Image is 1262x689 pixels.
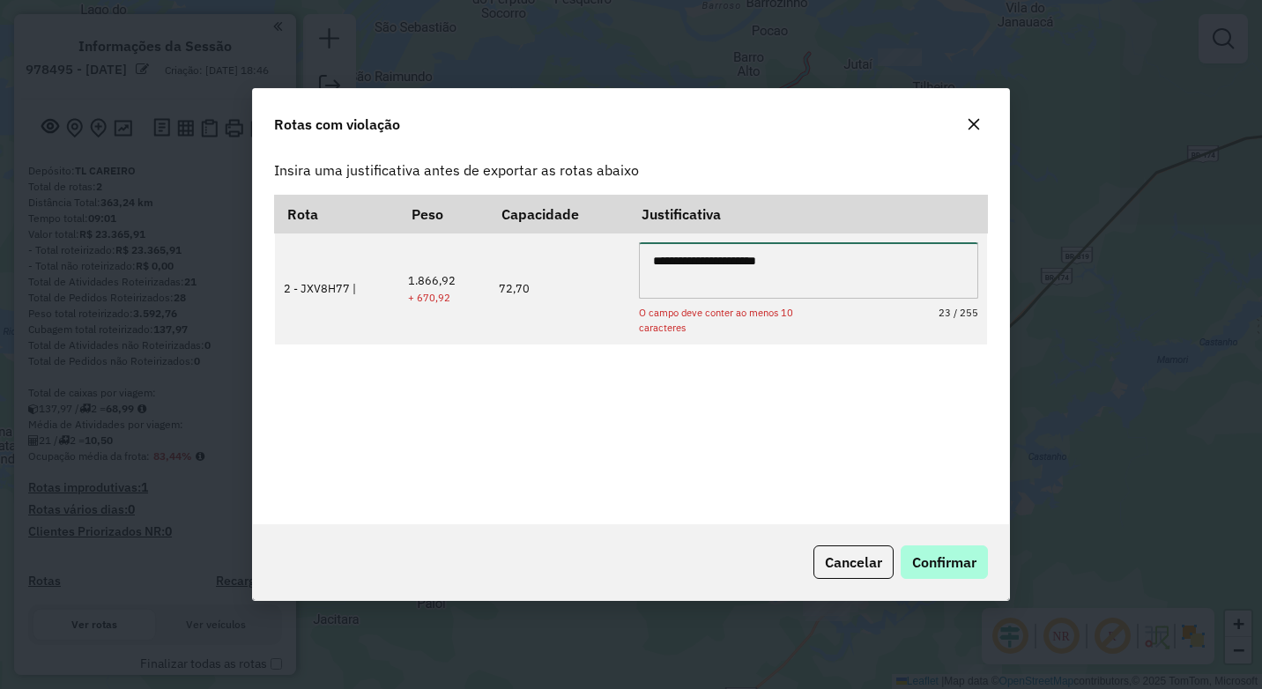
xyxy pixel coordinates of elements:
[813,545,894,579] button: Cancelar
[912,553,976,571] span: Confirmar
[274,114,400,135] span: Rotas com violação
[808,306,977,336] small: 23 / 255
[399,233,489,345] td: 1.866,92
[825,553,882,571] span: Cancelar
[639,306,808,336] small: O campo deve conter ao menos 10 caracteres
[489,196,629,233] th: Capacidade
[408,292,450,304] small: + 670,92
[274,159,987,181] p: Insira uma justificativa antes de exportar as rotas abaixo
[275,233,399,345] td: 2 - JXV8H77 |
[489,233,629,345] td: 72,70
[901,545,988,579] button: Confirmar
[275,196,399,233] th: Rota
[629,196,987,233] th: Justificativa
[399,196,489,233] th: Peso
